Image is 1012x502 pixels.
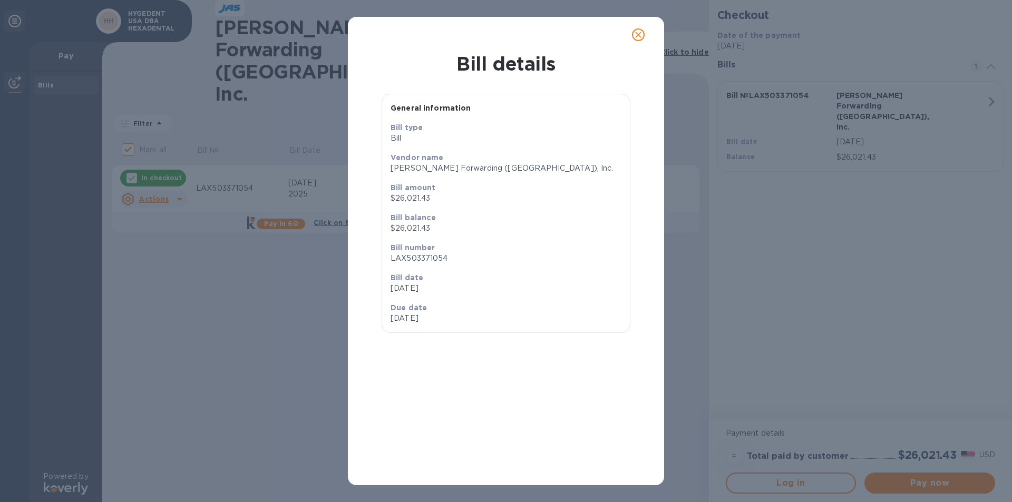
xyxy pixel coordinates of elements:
[391,313,502,324] p: [DATE]
[391,183,436,192] b: Bill amount
[391,153,444,162] b: Vendor name
[391,283,621,294] p: [DATE]
[356,53,656,75] h1: Bill details
[391,223,621,234] p: $26,021.43
[626,22,651,47] button: close
[391,133,621,144] p: Bill
[391,123,423,132] b: Bill type
[391,253,621,264] p: LAX503371054
[391,163,621,174] p: [PERSON_NAME] Forwarding ([GEOGRAPHIC_DATA]), Inc.
[391,104,471,112] b: General information
[391,243,435,252] b: Bill number
[391,213,436,222] b: Bill balance
[391,193,621,204] p: $26,021.43
[391,303,427,312] b: Due date
[391,273,423,282] b: Bill date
